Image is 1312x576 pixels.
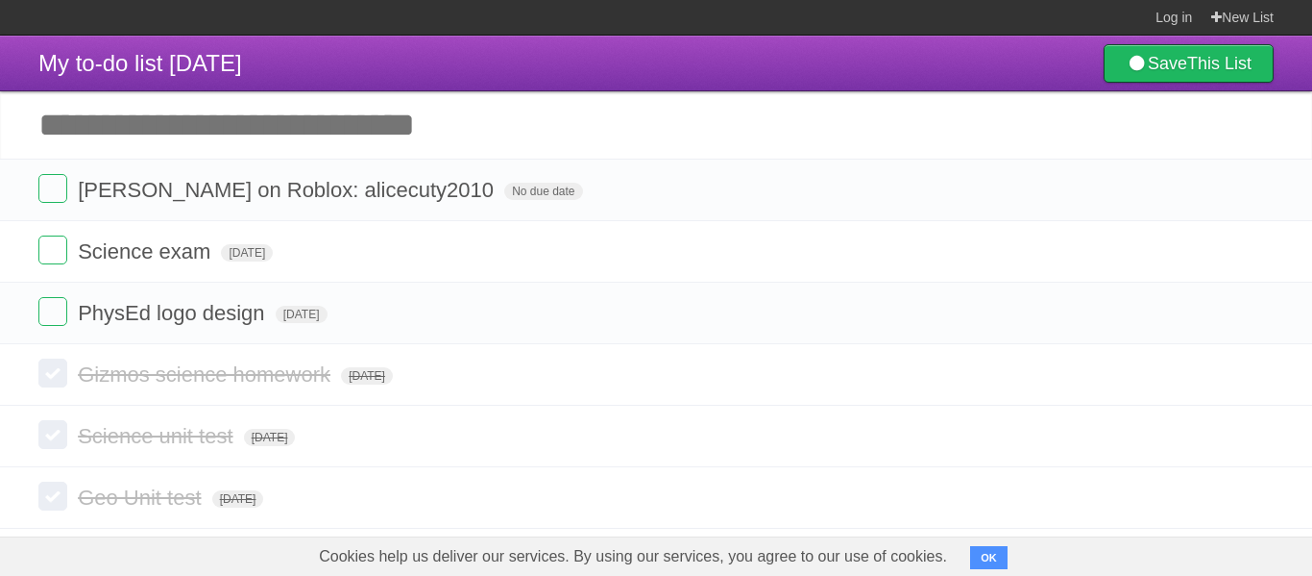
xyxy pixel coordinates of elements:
[212,490,264,508] span: [DATE]
[504,183,582,200] span: No due date
[38,482,67,511] label: Done
[78,486,206,510] span: Geo Unit test
[221,244,273,262] span: [DATE]
[38,236,67,264] label: Done
[78,178,498,202] span: [PERSON_NAME] on Roblox: alicecuty2010
[38,359,67,388] label: Done
[78,301,269,325] span: PhysEd logo design
[300,538,966,576] span: Cookies help us deliver our services. By using our services, you agree to our use of cookies.
[1104,44,1274,83] a: SaveThis List
[276,306,328,323] span: [DATE]
[78,239,215,263] span: Science exam
[78,363,335,387] span: Gizmos science homework
[244,429,296,446] span: [DATE]
[38,297,67,326] label: Done
[38,50,242,76] span: My to-do list [DATE]
[38,420,67,449] label: Done
[970,546,1008,569] button: OK
[1187,54,1251,73] b: This List
[341,367,393,385] span: [DATE]
[78,424,237,448] span: Science unit test
[38,174,67,203] label: Done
